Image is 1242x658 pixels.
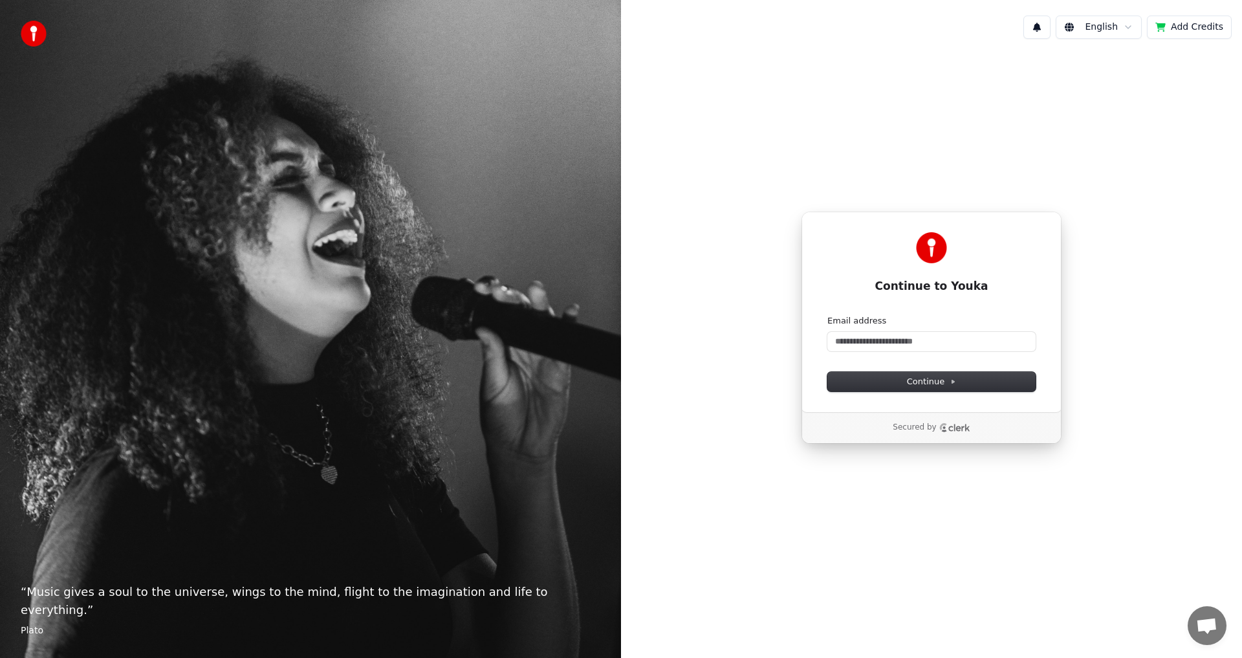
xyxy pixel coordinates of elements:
[21,624,600,637] footer: Plato
[939,423,970,432] a: Clerk logo
[907,376,956,388] span: Continue
[827,279,1036,294] h1: Continue to Youka
[1147,16,1232,39] button: Add Credits
[893,422,936,433] p: Secured by
[827,372,1036,391] button: Continue
[827,315,886,327] label: Email address
[916,232,947,263] img: Youka
[21,583,600,619] p: “ Music gives a soul to the universe, wings to the mind, flight to the imagination and life to ev...
[21,21,47,47] img: youka
[1188,606,1226,645] div: Open chat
